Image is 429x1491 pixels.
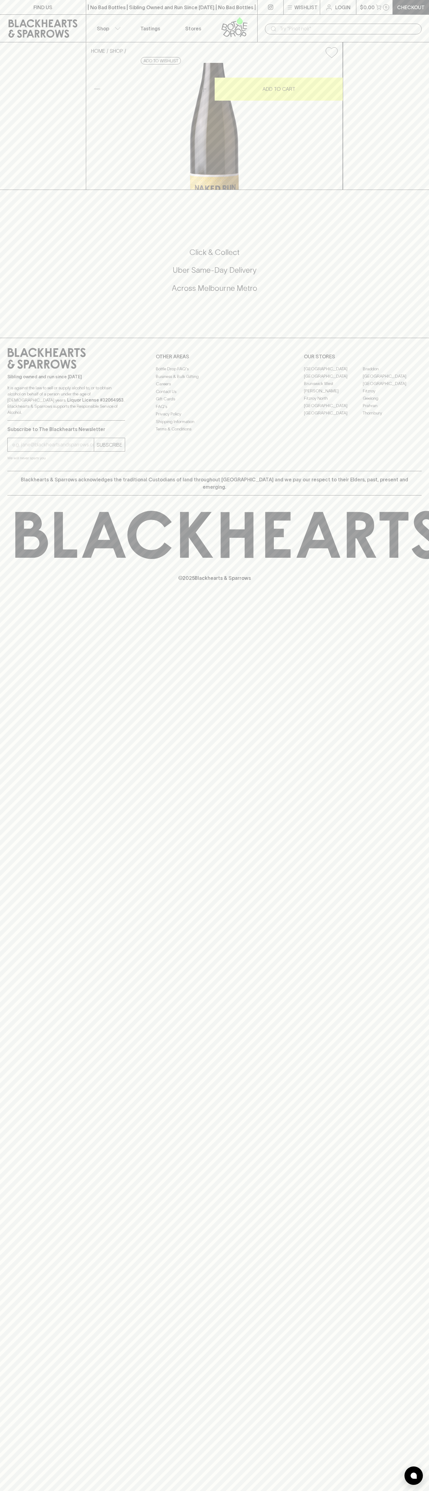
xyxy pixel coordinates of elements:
[97,441,122,449] p: SUBSCRIBE
[363,380,422,387] a: [GEOGRAPHIC_DATA]
[33,4,52,11] p: FIND US
[7,385,125,415] p: It is against the law to sell or supply alcohol to, or to obtain alcohol on behalf of a person un...
[156,395,274,403] a: Gift Cards
[215,78,343,101] button: ADD TO CART
[91,48,105,54] a: HOME
[363,387,422,395] a: Fitzroy
[86,15,129,42] button: Shop
[304,380,363,387] a: Brunswick West
[141,57,181,64] button: Add to wishlist
[304,372,363,380] a: [GEOGRAPHIC_DATA]
[363,402,422,409] a: Prahran
[156,410,274,418] a: Privacy Policy
[323,45,340,60] button: Add to wishlist
[156,426,274,433] a: Terms & Conditions
[129,15,172,42] a: Tastings
[304,353,422,360] p: OUR STORES
[304,387,363,395] a: [PERSON_NAME]
[94,438,125,451] button: SUBSCRIBE
[363,372,422,380] a: [GEOGRAPHIC_DATA]
[97,25,109,32] p: Shop
[280,24,417,34] input: Try "Pinot noir"
[304,409,363,417] a: [GEOGRAPHIC_DATA]
[12,476,417,491] p: Blackhearts & Sparrows acknowledges the traditional Custodians of land throughout [GEOGRAPHIC_DAT...
[304,395,363,402] a: Fitzroy North
[363,409,422,417] a: Thornbury
[156,403,274,410] a: FAQ's
[7,426,125,433] p: Subscribe to The Blackhearts Newsletter
[7,223,422,326] div: Call to action block
[156,418,274,425] a: Shipping Information
[385,6,387,9] p: 0
[172,15,215,42] a: Stores
[262,85,295,93] p: ADD TO CART
[363,395,422,402] a: Geelong
[110,48,123,54] a: SHOP
[156,380,274,388] a: Careers
[397,4,425,11] p: Checkout
[12,440,94,450] input: e.g. jane@blackheartsandsparrows.com.au
[294,4,318,11] p: Wishlist
[185,25,201,32] p: Stores
[140,25,160,32] p: Tastings
[156,353,274,360] p: OTHER AREAS
[360,4,375,11] p: $0.00
[7,265,422,275] h5: Uber Same-Day Delivery
[156,373,274,380] a: Business & Bulk Gifting
[156,365,274,373] a: Bottle Drop FAQ's
[335,4,350,11] p: Login
[7,283,422,293] h5: Across Melbourne Metro
[7,455,125,461] p: We will never spam you
[86,63,343,190] img: 37708.png
[411,1473,417,1479] img: bubble-icon
[363,365,422,372] a: Braddon
[304,365,363,372] a: [GEOGRAPHIC_DATA]
[304,402,363,409] a: [GEOGRAPHIC_DATA]
[7,247,422,257] h5: Click & Collect
[7,374,125,380] p: Sibling owned and run since [DATE]
[156,388,274,395] a: Contact Us
[67,398,124,403] strong: Liquor License #32064953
